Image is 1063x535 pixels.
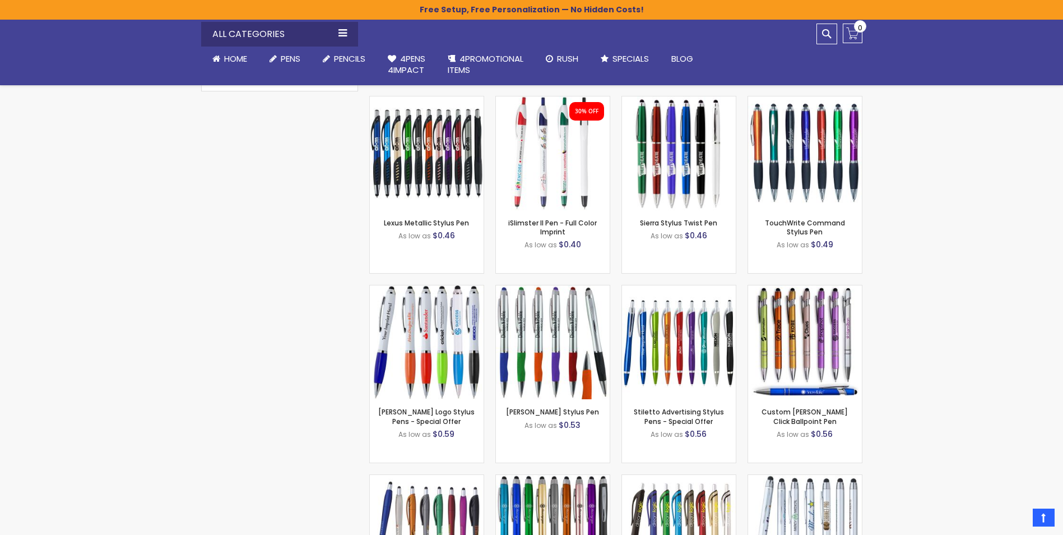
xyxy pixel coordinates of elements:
span: As low as [651,231,683,241]
a: iSlimster II Pen - Full Color Imprint [496,96,610,105]
img: TouchWrite Command Stylus Pen [748,96,862,210]
img: Kimberly Logo Stylus Pens - Special Offer [370,285,484,399]
span: As low as [777,430,809,439]
span: As low as [524,421,557,430]
a: Silver Cool Grip Stylus Pen [748,474,862,484]
span: Specials [612,53,649,64]
a: Top [1033,509,1055,527]
span: $0.46 [433,230,455,241]
a: 0 [843,24,862,43]
a: Blog [660,47,704,71]
img: iSlimster II Pen - Full Color Imprint [496,96,610,210]
a: [PERSON_NAME] Stylus Pen [506,407,599,417]
span: $0.40 [559,239,581,250]
span: As low as [398,430,431,439]
a: [PERSON_NAME] Logo Stylus Pens - Special Offer [378,407,475,426]
img: Sierra Stylus Twist Pen [622,96,736,210]
span: 0 [858,22,862,33]
div: 30% OFF [575,108,598,116]
span: Rush [557,53,578,64]
span: $0.49 [811,239,833,250]
a: Lexus Metallic Stylus Pen [384,218,469,228]
a: Sierra Stylus Twist Pen [622,96,736,105]
a: Jive Stylus Pen [622,474,736,484]
a: TouchWrite Command Stylus Pen [765,218,845,237]
span: As low as [524,240,557,250]
a: Specials [589,47,660,71]
a: TouchWrite Command Stylus Pen [748,96,862,105]
span: Pencils [334,53,365,64]
span: $0.59 [433,428,454,440]
a: Lexus Metallic Stylus Pen [370,96,484,105]
a: Custom Alex II Click Ballpoint Pen [748,285,862,294]
a: 4PROMOTIONALITEMS [437,47,535,83]
a: Stiletto Advertising Stylus Pens - Special Offer [622,285,736,294]
a: Lory Stylus Pen [496,285,610,294]
span: Home [224,53,247,64]
a: Pens [258,47,312,71]
a: Home [201,47,258,71]
img: Lory Stylus Pen [496,285,610,399]
span: 4Pens 4impact [388,53,425,76]
a: Lory Metallic Stylus Pen [496,474,610,484]
span: Pens [281,53,300,64]
span: $0.56 [685,428,707,440]
span: As low as [398,231,431,241]
a: 4Pens4impact [377,47,437,83]
img: Custom Alex II Click Ballpoint Pen [748,285,862,399]
span: 4PROMOTIONAL ITEMS [448,53,523,76]
a: Pencils [312,47,377,71]
span: $0.56 [811,428,833,440]
a: React Stylus Pens [370,474,484,484]
a: Kimberly Logo Stylus Pens - Special Offer [370,285,484,294]
a: Stiletto Advertising Stylus Pens - Special Offer [634,407,724,426]
a: Sierra Stylus Twist Pen [640,218,717,228]
a: Custom [PERSON_NAME] Click Ballpoint Pen [762,407,848,426]
img: Stiletto Advertising Stylus Pens - Special Offer [622,285,736,399]
span: As low as [651,430,683,439]
img: Lexus Metallic Stylus Pen [370,96,484,210]
span: $0.53 [559,419,581,431]
span: As low as [777,240,809,250]
span: $0.46 [685,230,707,241]
span: Blog [671,53,693,64]
div: All Categories [201,22,358,47]
a: iSlimster II Pen - Full Color Imprint [508,218,597,237]
a: Rush [535,47,589,71]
